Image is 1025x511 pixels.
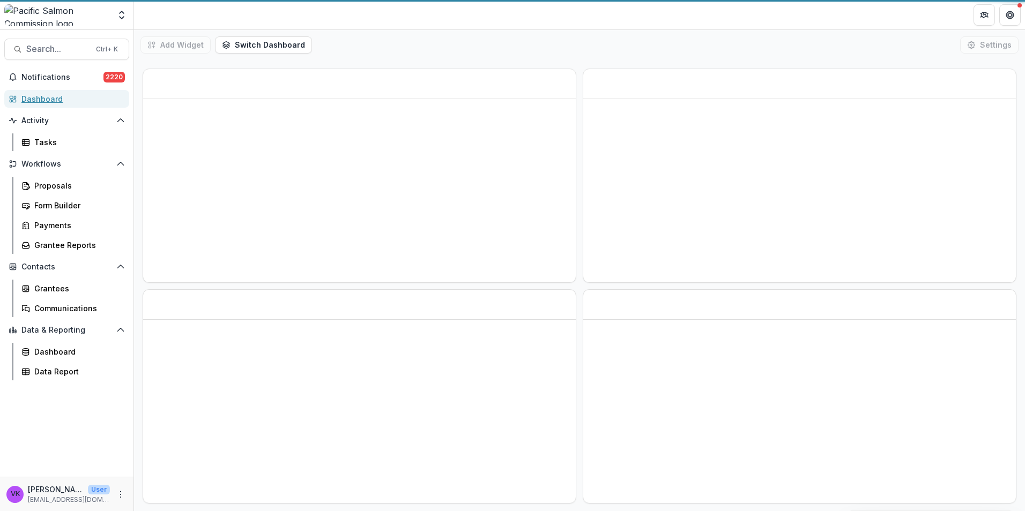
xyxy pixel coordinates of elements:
[17,280,129,297] a: Grantees
[960,36,1019,54] button: Settings
[17,216,129,234] a: Payments
[4,321,129,339] button: Open Data & Reporting
[94,43,120,55] div: Ctrl + K
[103,72,125,82] span: 2220
[17,133,129,151] a: Tasks
[21,160,112,169] span: Workflows
[34,200,121,211] div: Form Builder
[4,90,129,108] a: Dashboard
[21,116,112,125] span: Activity
[21,73,103,82] span: Notifications
[974,4,995,26] button: Partners
[34,137,121,148] div: Tasks
[88,485,110,494] p: User
[17,299,129,317] a: Communications
[4,69,129,86] button: Notifications2220
[28,495,110,505] p: [EMAIL_ADDRESS][DOMAIN_NAME]
[4,112,129,129] button: Open Activity
[28,484,84,495] p: [PERSON_NAME]
[4,4,110,26] img: Pacific Salmon Commission logo
[17,177,129,194] a: Proposals
[17,236,129,254] a: Grantee Reports
[114,4,129,26] button: Open entity switcher
[34,180,121,191] div: Proposals
[34,366,121,377] div: Data Report
[4,39,129,60] button: Search...
[140,36,211,54] button: Add Widget
[34,239,121,251] div: Grantee Reports
[999,4,1021,26] button: Get Help
[34,220,121,231] div: Payments
[114,488,127,501] button: More
[21,262,112,272] span: Contacts
[17,197,129,214] a: Form Builder
[11,491,20,498] div: Victor Keong
[4,155,129,172] button: Open Workflows
[138,7,184,22] nav: breadcrumb
[4,258,129,275] button: Open Contacts
[17,343,129,360] a: Dashboard
[17,363,129,380] a: Data Report
[26,44,90,54] span: Search...
[34,346,121,357] div: Dashboard
[21,93,121,104] div: Dashboard
[34,303,121,314] div: Communications
[21,326,112,335] span: Data & Reporting
[215,36,312,54] button: Switch Dashboard
[34,283,121,294] div: Grantees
